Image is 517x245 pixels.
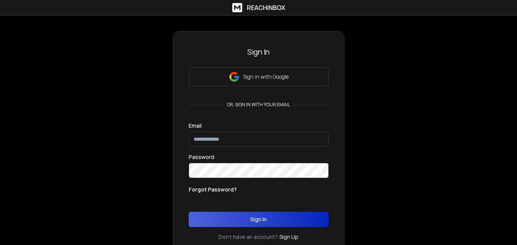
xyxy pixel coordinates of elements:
[247,3,285,12] h1: ReachInbox
[243,73,289,81] p: Sign in with Google
[189,67,329,86] button: Sign in with Google
[279,233,298,241] a: Sign Up
[189,154,214,160] label: Password
[189,186,237,193] p: Forgot Password?
[189,212,329,227] button: Sign In
[219,233,278,241] p: Don't have an account?
[189,123,202,128] label: Email
[189,47,329,57] h3: Sign In
[232,3,285,12] a: ReachInbox
[224,102,293,108] p: or, sign in with your email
